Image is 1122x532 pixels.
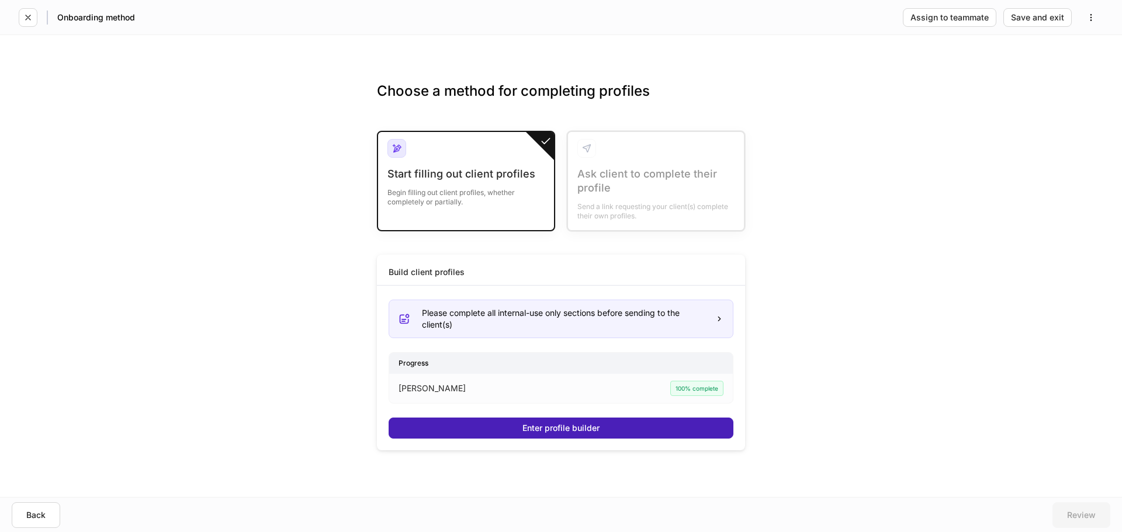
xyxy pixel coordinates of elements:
[399,383,466,394] p: [PERSON_NAME]
[377,82,745,119] h3: Choose a method for completing profiles
[903,8,996,27] button: Assign to teammate
[1003,8,1072,27] button: Save and exit
[389,266,465,278] div: Build client profiles
[387,167,545,181] div: Start filling out client profiles
[670,381,723,396] div: 100% complete
[422,307,706,331] div: Please complete all internal-use only sections before sending to the client(s)
[57,12,135,23] h5: Onboarding method
[12,502,60,528] button: Back
[389,353,733,373] div: Progress
[389,418,733,439] button: Enter profile builder
[1011,13,1064,22] div: Save and exit
[910,13,989,22] div: Assign to teammate
[387,181,545,207] div: Begin filling out client profiles, whether completely or partially.
[522,424,600,432] div: Enter profile builder
[26,511,46,519] div: Back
